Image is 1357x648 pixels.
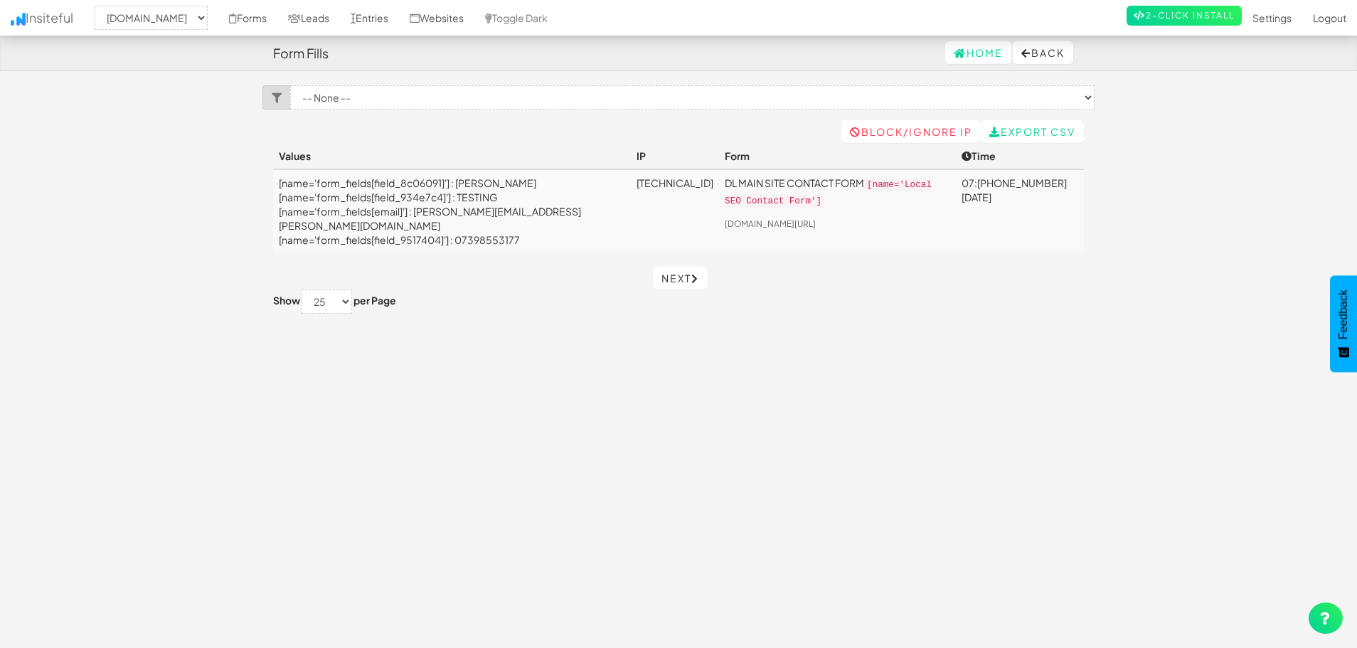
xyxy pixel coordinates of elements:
[725,179,932,208] code: [name='Local SEO Contact Form']
[719,143,956,169] th: Form
[273,293,300,307] label: Show
[353,293,396,307] label: per Page
[956,143,1084,169] th: Time
[1330,275,1357,372] button: Feedback - Show survey
[841,120,981,143] a: Block/Ignore IP
[1013,41,1073,64] button: Back
[956,169,1084,253] td: 07:[PHONE_NUMBER][DATE]
[11,13,26,26] img: icon.png
[631,143,719,169] th: IP
[273,143,631,169] th: Values
[725,218,816,229] a: [DOMAIN_NAME][URL]
[273,46,329,60] h4: Form Fills
[1127,6,1242,26] a: 2-Click Install
[653,267,708,290] a: Next
[725,176,950,208] p: DL MAIN SITE CONTACT FORM
[981,120,1084,143] a: Export CSV
[1337,290,1350,339] span: Feedback
[945,41,1011,64] a: Home
[273,169,631,253] td: [name='form_fields[field_8c06091]'] : [PERSON_NAME] [name='form_fields[field_934e7c4]'] : TESTING...
[637,176,713,189] a: [TECHNICAL_ID]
